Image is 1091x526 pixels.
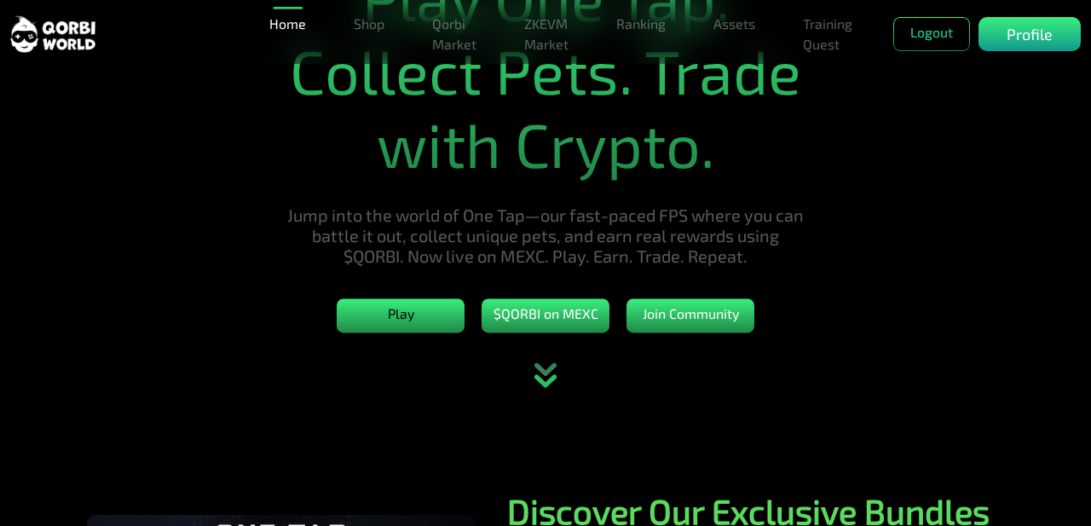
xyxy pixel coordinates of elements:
a: Training Quest [796,7,859,61]
img: sticky brand-logo [10,14,95,55]
button: Logout [893,17,970,51]
a: Home [263,7,313,41]
button: Join Community [626,298,754,332]
div: animation [508,337,583,413]
p: Profile [1007,23,1053,46]
button: $QORBI on MEXC [482,298,609,332]
a: Assets [707,7,762,41]
button: Play [337,298,465,332]
a: Qorbi Market [425,7,483,61]
a: Ranking [609,7,672,41]
a: Shop [347,7,391,41]
a: ZKEVM Market [517,7,575,61]
h5: Jump into the world of One Tap—our fast-paced FPS where you can battle it out, collect unique pet... [283,205,808,266]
